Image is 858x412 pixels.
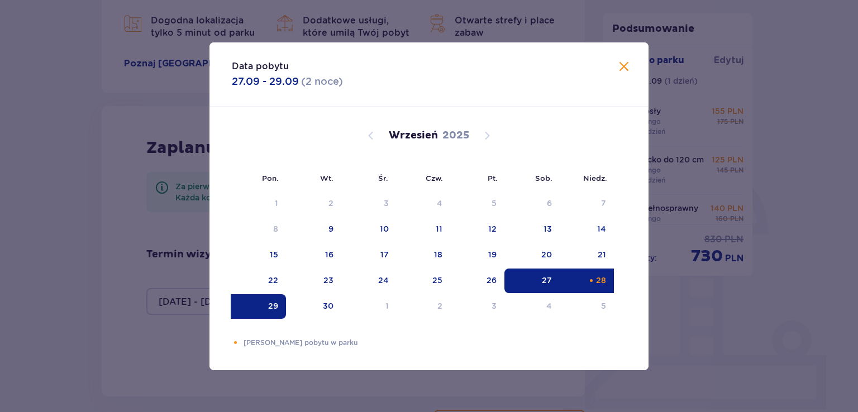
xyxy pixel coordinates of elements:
div: 6 [547,198,552,209]
div: Calendar [209,107,649,338]
td: Not available. czwartek, 4 września 2025 [397,191,451,216]
td: Choose wtorek, 16 września 2025 as your check-in date. It’s available. [286,243,341,267]
div: 9 [328,223,333,234]
small: Czw. [426,174,443,183]
td: Choose czwartek, 11 września 2025 as your check-in date. It’s available. [397,217,451,242]
div: 19 [488,249,497,260]
div: 11 [436,223,442,234]
td: Choose piątek, 12 września 2025 as your check-in date. It’s available. [450,217,504,242]
div: 25 [432,275,442,286]
small: Pon. [262,174,279,183]
div: 4 [546,300,552,312]
td: Choose piątek, 3 października 2025 as your check-in date. It’s available. [450,294,504,319]
div: 10 [380,223,389,234]
div: 3 [384,198,389,209]
td: Choose sobota, 13 września 2025 as your check-in date. It’s available. [504,217,560,242]
td: Choose piątek, 19 września 2025 as your check-in date. It’s available. [450,243,504,267]
div: 2 [328,198,333,209]
td: Choose niedziela, 5 października 2025 as your check-in date. It’s available. [560,294,614,319]
small: Pt. [488,174,498,183]
div: 1 [275,198,278,209]
td: Selected as start date. sobota, 27 września 2025 [504,269,560,293]
td: Selected as end date. poniedziałek, 29 września 2025 [232,294,286,319]
td: Not available. niedziela, 7 września 2025 [560,191,614,216]
div: 12 [488,223,497,234]
small: Śr. [378,174,388,183]
td: Choose czwartek, 25 września 2025 as your check-in date. It’s available. [397,269,451,293]
div: 8 [273,223,278,234]
td: Not available. poniedziałek, 1 września 2025 [232,191,286,216]
p: 2025 [442,129,469,142]
td: Choose poniedziałek, 15 września 2025 as your check-in date. It’s available. [232,243,286,267]
td: Choose środa, 10 września 2025 as your check-in date. It’s available. [341,217,397,242]
small: Wt. [320,174,333,183]
small: Niedz. [583,174,607,183]
div: 29 [268,300,278,312]
td: Not available. sobota, 6 września 2025 [504,191,560,216]
div: 17 [380,249,389,260]
td: Choose wtorek, 23 września 2025 as your check-in date. It’s available. [286,269,341,293]
td: Choose środa, 17 września 2025 as your check-in date. It’s available. [341,243,397,267]
div: 23 [323,275,333,286]
td: Choose sobota, 4 października 2025 as your check-in date. It’s available. [504,294,560,319]
div: 24 [378,275,389,286]
p: [PERSON_NAME] pobytu w parku [244,338,626,348]
td: Choose sobota, 20 września 2025 as your check-in date. It’s available. [504,243,560,267]
td: Choose czwartek, 18 września 2025 as your check-in date. It’s available. [397,243,451,267]
div: 15 [270,249,278,260]
td: Choose niedziela, 14 września 2025 as your check-in date. It’s available. [560,217,614,242]
td: Choose wtorek, 30 września 2025 as your check-in date. It’s available. [286,294,341,319]
div: 20 [541,249,552,260]
div: 3 [492,300,497,312]
td: Choose wtorek, 9 września 2025 as your check-in date. It’s available. [286,217,341,242]
div: 27 [542,275,552,286]
div: 1 [385,300,389,312]
td: Choose środa, 24 września 2025 as your check-in date. It’s available. [341,269,397,293]
div: 4 [437,198,442,209]
div: 16 [325,249,333,260]
td: Not available. piątek, 5 września 2025 [450,191,504,216]
div: 26 [487,275,497,286]
td: Not available. środa, 3 września 2025 [341,191,397,216]
td: Choose piątek, 26 września 2025 as your check-in date. It’s available. [450,269,504,293]
div: 2 [437,300,442,312]
td: Not available. poniedziałek, 8 września 2025 [232,217,286,242]
div: 30 [323,300,333,312]
td: Choose środa, 1 października 2025 as your check-in date. It’s available. [341,294,397,319]
div: 5 [492,198,497,209]
p: Wrzesień [389,129,438,142]
td: Selected. niedziela, 28 września 2025 [560,269,614,293]
div: 18 [434,249,442,260]
td: Choose poniedziałek, 22 września 2025 as your check-in date. It’s available. [232,269,286,293]
small: Sob. [535,174,552,183]
td: Choose niedziela, 21 września 2025 as your check-in date. It’s available. [560,243,614,267]
td: Not available. wtorek, 2 września 2025 [286,191,341,216]
td: Choose czwartek, 2 października 2025 as your check-in date. It’s available. [397,294,451,319]
div: 13 [544,223,552,234]
div: 22 [268,275,278,286]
